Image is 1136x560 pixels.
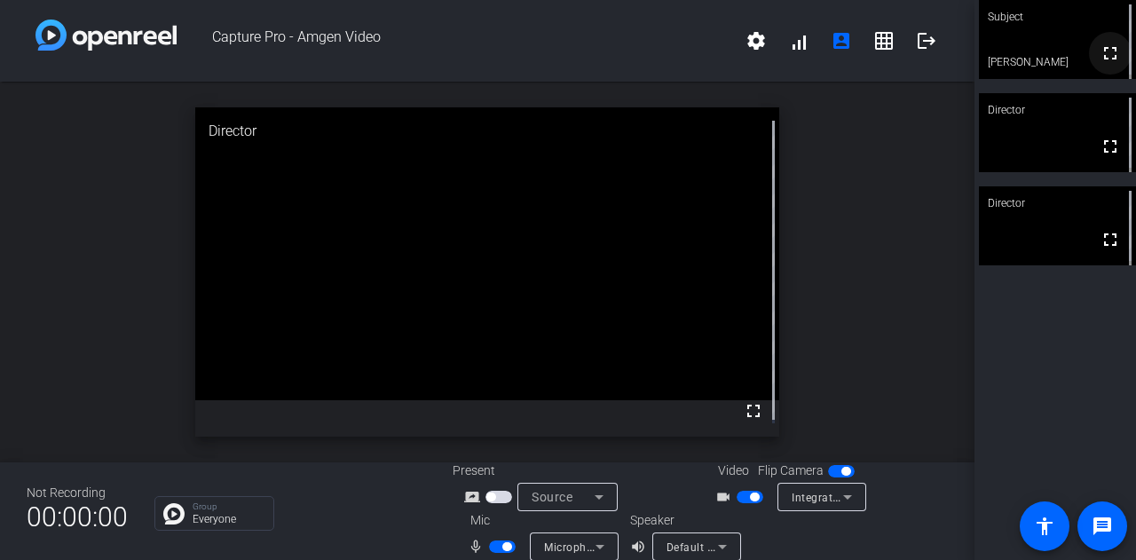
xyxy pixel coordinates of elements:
button: signal_cellular_alt [777,20,820,62]
div: Director [195,107,780,155]
img: white-gradient.svg [35,20,177,51]
mat-icon: fullscreen [1100,136,1121,157]
span: Default - Speakers (Realtek(R) Audio) [667,540,858,554]
mat-icon: accessibility [1034,516,1055,537]
mat-icon: logout [916,30,937,51]
div: Director [979,186,1136,220]
p: Group [193,502,264,511]
span: Flip Camera [758,461,824,480]
div: Speaker [630,511,737,530]
mat-icon: grid_on [873,30,895,51]
span: Video [718,461,749,480]
mat-icon: account_box [831,30,852,51]
div: Present [453,461,630,480]
div: Director [979,93,1136,127]
span: Capture Pro - Amgen Video [177,20,735,62]
mat-icon: fullscreen [1100,43,1121,64]
mat-icon: screen_share_outline [464,486,485,508]
div: Not Recording [27,484,128,502]
mat-icon: message [1092,516,1113,537]
p: Everyone [193,514,264,525]
mat-icon: mic_none [468,536,489,557]
span: Source [532,490,572,504]
mat-icon: volume_up [630,536,651,557]
span: Integrated Camera (30c9:0052) [792,490,956,504]
mat-icon: fullscreen [743,400,764,422]
div: Mic [453,511,630,530]
img: Chat Icon [163,503,185,525]
span: 00:00:00 [27,495,128,539]
mat-icon: settings [745,30,767,51]
span: Microphone Array (Intel® Smart Sound Technology for Digital Microphones) [544,540,937,554]
mat-icon: videocam_outline [715,486,737,508]
mat-icon: fullscreen [1100,229,1121,250]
